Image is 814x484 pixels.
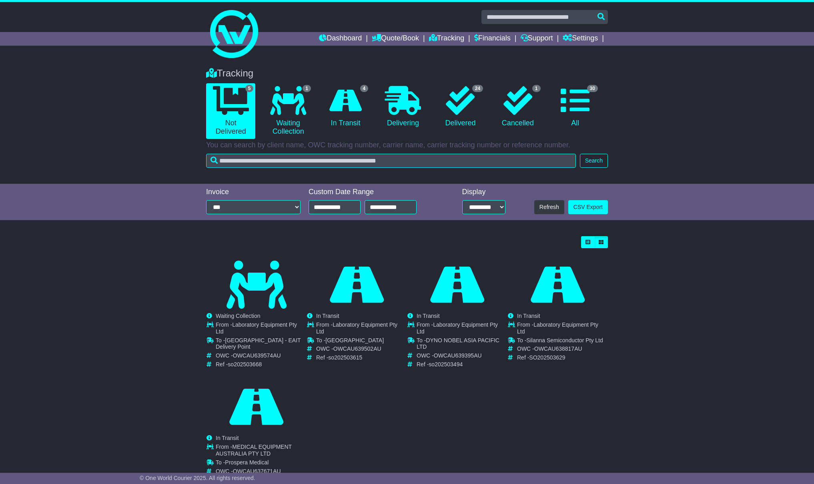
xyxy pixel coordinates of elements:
td: To - [216,459,306,468]
span: 30 [587,85,598,92]
span: DYNO NOBEL ASIA PACIFIC LTD [417,337,499,350]
span: 1 [303,85,311,92]
div: Invoice [206,188,301,197]
span: Prospera Medical [225,459,269,466]
span: so202503494 [429,361,463,368]
a: 5 Not Delivered [206,83,255,139]
a: Delivering [378,83,427,131]
td: From - [216,321,306,337]
td: From - [316,321,407,337]
a: 1 Waiting Collection [263,83,313,139]
a: CSV Export [568,200,608,214]
span: so202503615 [328,354,362,361]
span: In Transit [417,313,440,319]
span: OWCAU639502AU [333,345,381,352]
div: Custom Date Range [309,188,437,197]
button: Refresh [534,200,564,214]
span: [GEOGRAPHIC_DATA] [325,337,384,343]
span: In Transit [316,313,339,319]
span: OWCAU639395AU [434,352,482,359]
td: Ref - [316,354,407,361]
td: OWC - [417,352,507,361]
td: OWC - [216,352,306,361]
td: To - [517,337,607,346]
span: SO202503629 [529,354,565,361]
span: OWCAU639574AU [233,352,281,359]
span: Waiting Collection [216,313,261,319]
a: 1 Cancelled [493,83,542,131]
span: 4 [360,85,369,92]
span: [GEOGRAPHIC_DATA] - EAIT Delivery Point [216,337,301,350]
span: 5 [245,85,254,92]
td: From - [417,321,507,337]
td: From - [216,444,306,459]
a: Settings [563,32,598,46]
td: From - [517,321,607,337]
span: MEDICAL EQUIPMENT AUSTRALIA PTY LTD [216,444,292,457]
span: OWCAU638817AU [534,345,582,352]
button: Search [580,154,608,168]
td: OWC - [316,345,407,354]
a: 24 Delivered [436,83,485,131]
td: OWC - [216,468,306,477]
span: OWCAU637671AU [233,468,281,474]
td: To - [316,337,407,346]
span: 1 [532,85,541,92]
span: Silanna Semiconductor Pty Ltd [526,337,603,343]
td: Ref - [517,354,607,361]
td: To - [216,337,306,353]
a: 30 All [551,83,600,131]
a: Quote/Book [372,32,419,46]
span: In Transit [216,435,239,441]
span: so202503668 [228,361,262,368]
span: In Transit [517,313,540,319]
a: 4 In Transit [321,83,370,131]
a: Financials [474,32,511,46]
span: Laboratory Equipment Pty Ltd [417,321,498,335]
div: Tracking [202,68,612,79]
td: OWC - [517,345,607,354]
span: Laboratory Equipment Pty Ltd [517,321,598,335]
div: Display [462,188,505,197]
td: Ref - [216,361,306,368]
span: © One World Courier 2025. All rights reserved. [140,475,255,481]
p: You can search by client name, OWC tracking number, carrier name, carrier tracking number or refe... [206,141,608,150]
a: Tracking [429,32,464,46]
span: Laboratory Equipment Pty Ltd [316,321,397,335]
span: 24 [472,85,483,92]
a: Dashboard [319,32,362,46]
span: Laboratory Equipment Pty Ltd [216,321,297,335]
td: To - [417,337,507,353]
a: Support [521,32,553,46]
td: Ref - [417,361,507,368]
